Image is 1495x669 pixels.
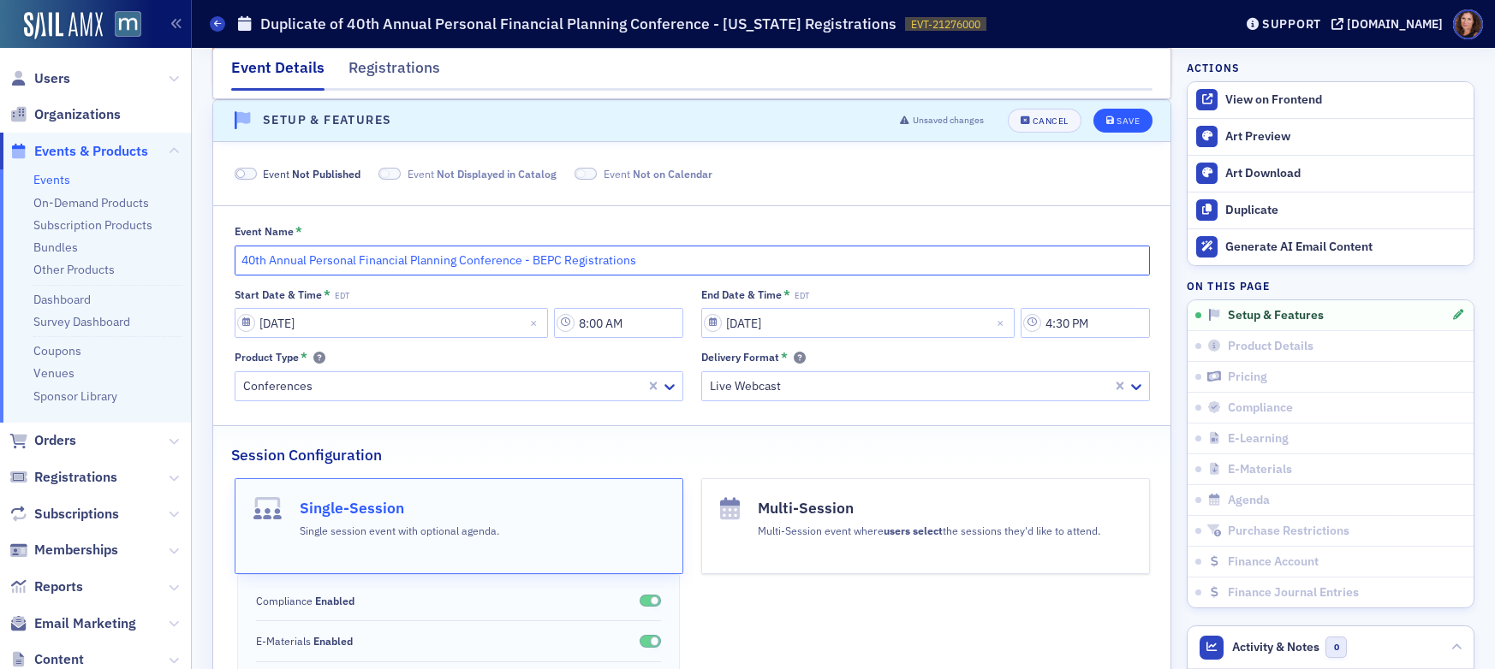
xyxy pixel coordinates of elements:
[701,308,1015,338] input: MM/DD/YYYY
[525,308,548,338] button: Close
[115,11,141,38] img: SailAMX
[575,168,597,181] span: Not on Calendar
[1188,155,1474,192] a: Art Download
[9,69,70,88] a: Users
[1228,585,1359,601] span: Finance Journal Entries
[33,172,70,187] a: Events
[633,167,712,181] span: Not on Calendar
[1188,192,1474,228] button: Duplicate
[34,142,148,161] span: Events & Products
[1188,82,1474,118] a: View on Frontend
[34,505,119,524] span: Subscriptions
[1325,636,1347,658] span: 0
[701,351,779,364] div: Delivery Format
[9,541,118,559] a: Memberships
[235,288,322,301] div: Start Date & Time
[1232,638,1319,656] span: Activity & Notes
[640,635,662,648] span: Enabled
[33,195,149,210] a: On-Demand Products
[9,105,121,124] a: Organizations
[1008,109,1081,133] button: Cancel
[235,351,299,364] div: Product Type
[437,167,557,181] span: Not Displayed in Catalog
[9,614,136,633] a: Email Marketing
[1228,339,1313,354] span: Product Details
[33,262,115,277] a: Other Products
[33,388,117,404] a: Sponsor Library
[348,56,440,88] div: Registrations
[235,308,548,338] input: MM/DD/YYYY
[1225,240,1465,255] div: Generate AI Email Content
[301,350,307,365] abbr: This field is required
[292,167,360,181] span: Not Published
[335,291,349,301] span: EDT
[33,365,74,381] a: Venues
[33,292,91,307] a: Dashboard
[103,11,141,40] a: View Homepage
[758,497,1100,519] h4: Multi-Session
[1347,16,1443,32] div: [DOMAIN_NAME]
[1228,431,1289,447] span: E-Learning
[1228,370,1267,385] span: Pricing
[9,577,83,596] a: Reports
[1093,109,1153,133] button: Save
[1228,554,1319,570] span: Finance Account
[313,634,353,648] span: Enabled
[640,595,662,607] span: Enabled
[9,650,84,669] a: Content
[315,594,354,607] span: Enabled
[9,468,117,487] a: Registrations
[33,343,81,358] a: Coupons
[1331,18,1449,30] button: [DOMAIN_NAME]
[1228,400,1293,416] span: Compliance
[1228,524,1349,539] span: Purchase Restrictions
[235,225,294,238] div: Event Name
[884,524,943,537] b: users select
[1033,116,1069,126] div: Cancel
[604,166,712,181] span: Event
[300,519,499,538] div: Single session event with optional agenda.
[235,168,257,181] span: Not Published
[1453,9,1483,39] span: Profile
[1021,308,1150,338] input: 00:00 AM
[34,69,70,88] span: Users
[33,240,78,255] a: Bundles
[1228,308,1324,323] span: Setup & Features
[1117,116,1140,126] div: Save
[408,166,557,181] span: Event
[24,12,103,39] img: SailAMX
[33,314,130,329] a: Survey Dashboard
[33,217,152,233] a: Subscription Products
[1187,60,1240,75] h4: Actions
[1228,462,1292,477] span: E-Materials
[783,287,790,303] abbr: This field is required
[231,444,382,466] h2: Session Configuration
[260,14,896,34] h1: Duplicate of 40th Annual Personal Financial Planning Conference - [US_STATE] Registrations
[913,114,984,127] span: Unsaved changes
[300,497,499,519] h4: Single-Session
[34,650,84,669] span: Content
[1225,166,1465,181] div: Art Download
[34,431,76,450] span: Orders
[911,17,980,32] span: EVT-21276000
[263,166,360,181] span: Event
[34,577,83,596] span: Reports
[1225,92,1465,108] div: View on Frontend
[992,308,1015,338] button: Close
[1188,119,1474,155] a: Art Preview
[34,541,118,559] span: Memberships
[781,350,788,365] abbr: This field is required
[324,287,331,303] abbr: This field is required
[256,633,353,648] span: E-Materials
[1225,129,1465,145] div: Art Preview
[701,478,1150,574] button: Multi-SessionMulti-Session event whereusers selectthe sessions they'd like to attend.
[1228,493,1270,508] span: Agenda
[9,505,119,524] a: Subscriptions
[295,224,302,240] abbr: This field is required
[263,111,391,129] h4: Setup & Features
[1225,203,1465,218] div: Duplicate
[1262,16,1321,32] div: Support
[1188,228,1474,265] button: Generate AI Email Content
[554,308,683,338] input: 00:00 AM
